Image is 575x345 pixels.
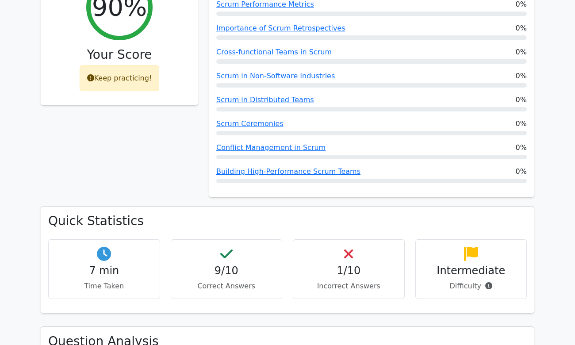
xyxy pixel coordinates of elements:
[178,264,275,277] h4: 9/10
[216,119,284,128] a: Scrum Ceremonies
[423,264,520,277] h4: Intermediate
[56,281,153,291] p: Time Taken
[300,281,397,291] p: Incorrect Answers
[516,23,527,34] span: 0%
[216,96,314,104] a: Scrum in Distributed Teams
[178,281,275,291] p: Correct Answers
[516,119,527,129] span: 0%
[300,264,397,277] h4: 1/10
[516,47,527,57] span: 0%
[216,24,345,32] a: Importance of Scrum Retrospectives
[516,95,527,105] span: 0%
[516,166,527,177] span: 0%
[516,142,527,153] span: 0%
[48,47,191,62] h3: Your Score
[216,72,335,80] a: Scrum in Non-Software Industries
[56,264,153,277] h4: 7 min
[80,65,160,91] div: Keep practicing!
[423,281,520,291] p: Difficulty
[48,214,527,229] h3: Quick Statistics
[216,48,332,56] a: Cross-functional Teams in Scrum
[216,167,360,176] a: Building High-Performance Scrum Teams
[216,143,326,152] a: Conflict Management in Scrum
[516,71,527,81] span: 0%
